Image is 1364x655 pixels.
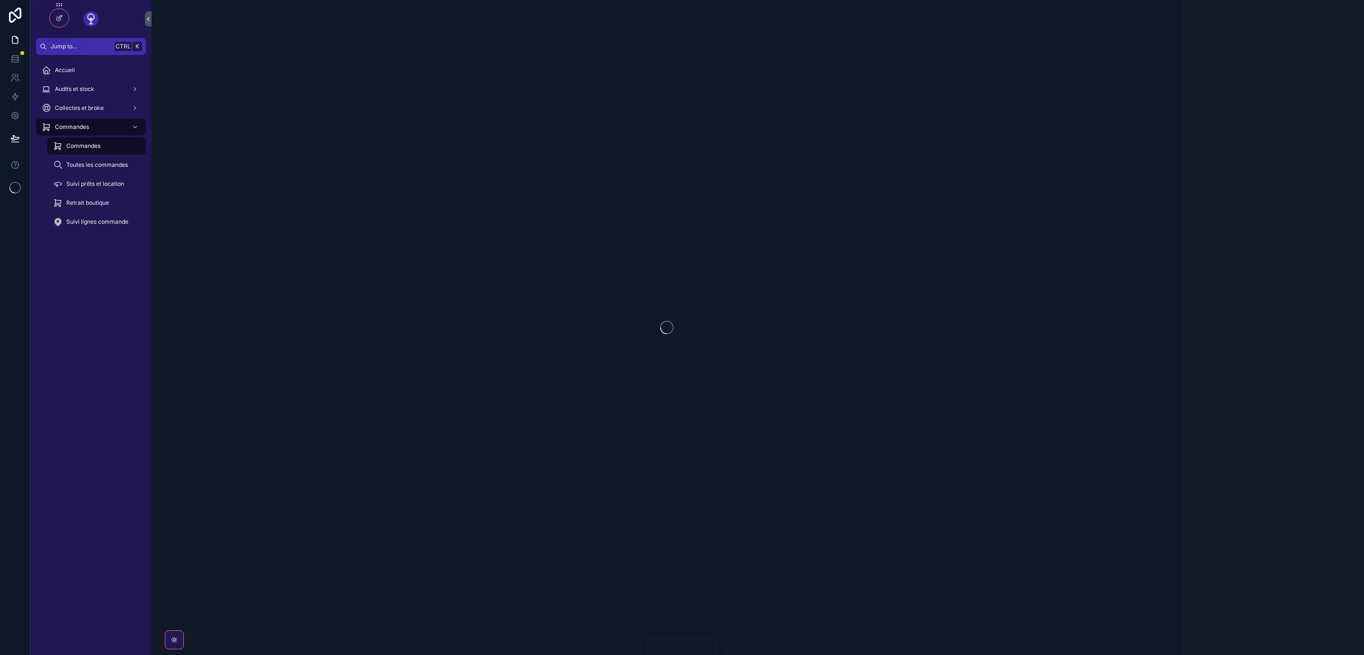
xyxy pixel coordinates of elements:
[66,218,128,226] span: Suivi lignes commande
[51,43,111,50] span: Jump to...
[66,199,109,207] span: Retrait boutique
[47,137,146,155] a: Commandes
[55,66,75,74] span: Accueil
[36,100,146,117] a: Collectes et broke
[83,11,99,27] img: App logo
[36,81,146,98] a: Audits et stock
[36,38,146,55] button: Jump to...CtrlK
[47,156,146,173] a: Toutes les commandes
[66,161,128,169] span: Toutes les commandes
[36,62,146,79] a: Accueil
[47,213,146,230] a: Suivi lignes commande
[30,55,152,243] div: scrollable content
[134,43,141,50] span: K
[55,85,94,93] span: Audits et stock
[55,123,89,131] span: Commandes
[66,142,100,150] span: Commandes
[55,104,104,112] span: Collectes et broke
[47,175,146,192] a: Suivi prêts et location
[115,42,132,51] span: Ctrl
[47,194,146,211] a: Retrait boutique
[66,180,124,188] span: Suivi prêts et location
[36,118,146,136] a: Commandes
